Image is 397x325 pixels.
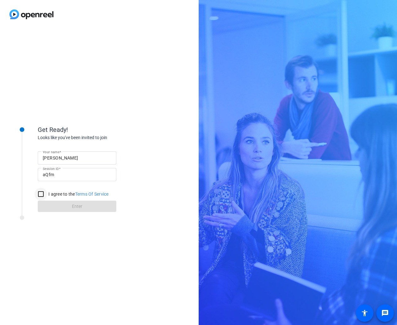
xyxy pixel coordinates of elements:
[47,191,109,197] label: I agree to the
[38,134,163,141] div: Looks like you've been invited to join
[361,309,368,317] mat-icon: accessibility
[43,167,59,171] mat-label: Session ID
[381,309,389,317] mat-icon: message
[38,125,163,134] div: Get Ready!
[75,192,109,197] a: Terms Of Service
[43,150,59,154] mat-label: Your name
